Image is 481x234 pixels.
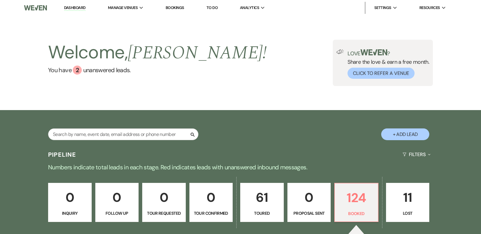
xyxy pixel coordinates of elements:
[291,210,327,217] p: Proposal Sent
[142,183,186,222] a: 0Tour Requested
[344,49,429,79] div: Share the love & earn a free month.
[48,128,198,140] input: Search by name, event date, email address or phone number
[52,210,88,217] p: Inquiry
[207,5,218,10] a: To Do
[348,68,415,79] button: Click to Refer a Venue
[339,210,374,217] p: Booked
[374,5,391,11] span: Settings
[48,150,76,159] h3: Pipeline
[360,49,387,55] img: weven-logo-green.svg
[390,210,426,217] p: Lost
[108,5,138,11] span: Manage Venues
[339,188,374,208] p: 124
[146,187,182,208] p: 0
[73,66,82,75] div: 2
[386,183,430,222] a: 11Lost
[390,187,426,208] p: 11
[381,128,429,140] button: + Add Lead
[24,162,457,172] p: Numbers indicate total leads in each stage. Red indicates leads with unanswered inbound messages.
[52,187,88,208] p: 0
[146,210,182,217] p: Tour Requested
[189,183,233,222] a: 0Tour Confirmed
[336,49,344,54] img: loud-speaker-illustration.svg
[348,49,429,56] p: Love ?
[95,183,139,222] a: 0Follow Up
[400,146,433,162] button: Filters
[334,183,378,222] a: 124Booked
[99,210,135,217] p: Follow Up
[64,5,86,11] a: Dashboard
[48,40,267,66] h2: Welcome,
[419,5,440,11] span: Resources
[244,210,280,217] p: Toured
[48,183,92,222] a: 0Inquiry
[291,187,327,208] p: 0
[193,210,229,217] p: Tour Confirmed
[99,187,135,208] p: 0
[240,5,259,11] span: Analytics
[287,183,331,222] a: 0Proposal Sent
[128,39,267,67] span: [PERSON_NAME] !
[193,187,229,208] p: 0
[48,66,267,75] a: You have 2 unanswered leads.
[240,183,284,222] a: 61Toured
[24,2,47,14] img: Weven Logo
[244,187,280,208] p: 61
[166,5,184,10] a: Bookings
